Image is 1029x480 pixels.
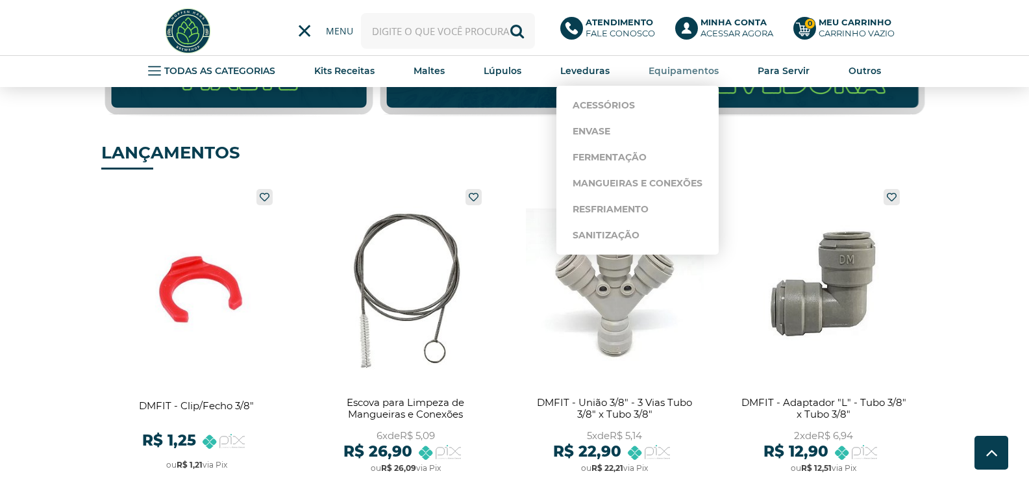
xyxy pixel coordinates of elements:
[849,65,881,77] strong: Outros
[314,61,375,81] a: Kits Receitas
[484,65,521,77] strong: Lúpulos
[414,61,445,81] a: Maltes
[326,25,351,44] span: MENU
[484,61,521,81] a: Lúpulos
[700,17,773,39] p: Acessar agora
[573,222,702,248] a: Sanitização
[573,92,702,118] a: Acessórios
[586,17,655,39] p: Fale conosco
[819,28,895,39] div: Carrinho Vazio
[849,61,881,81] a: Outros
[560,61,610,81] a: Leveduras
[164,6,212,55] img: Hopfen Haus BrewShop
[314,65,375,77] strong: Kits Receitas
[560,65,610,77] strong: Leveduras
[573,144,702,170] a: Fermentação
[101,142,240,163] strong: LANÇAMENTOS
[675,17,780,45] a: Minha ContaAcessar agora
[573,118,702,144] a: Envase
[586,17,653,27] b: Atendimento
[573,196,702,222] a: Resfriamento
[649,61,719,81] a: Equipamentos
[758,61,810,81] a: Para Servir
[148,61,275,81] a: TODAS AS CATEGORIAS
[700,17,767,27] b: Minha Conta
[414,65,445,77] strong: Maltes
[164,65,275,77] strong: TODAS AS CATEGORIAS
[649,65,719,77] strong: Equipamentos
[819,17,891,27] b: Meu Carrinho
[758,65,810,77] strong: Para Servir
[499,13,535,49] button: Buscar
[361,13,535,49] input: Digite o que você procura
[299,25,351,38] button: MENU
[573,170,702,196] a: Mangueiras e Conexões
[560,17,662,45] a: AtendimentoFale conosco
[804,18,815,29] strong: 0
